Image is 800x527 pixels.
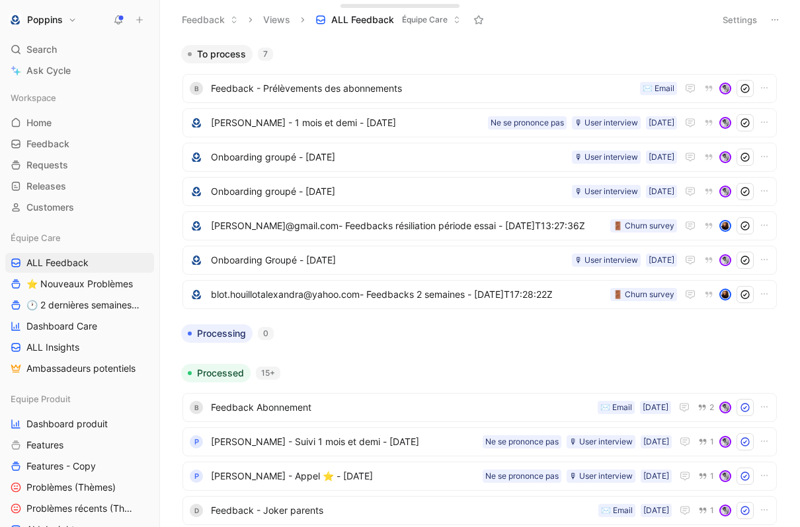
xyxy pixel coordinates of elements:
button: 1 [696,469,717,483]
span: Feedback [26,137,69,151]
img: Poppins [9,13,22,26]
a: Problèmes (Thèmes) [5,477,154,497]
span: [PERSON_NAME] - Suivi 1 mois et demi - [DATE] [211,434,477,450]
span: 1 [710,472,714,480]
span: Ambassadeurs potentiels [26,362,136,375]
div: 🎙 User interview [569,435,633,448]
a: logoOnboarding groupé - [DATE][DATE]🎙 User interviewavatar [182,143,777,172]
a: Dashboard Care [5,316,154,336]
a: Releases [5,176,154,196]
a: P[PERSON_NAME] - Suivi 1 mois et demi - [DATE][DATE]🎙 User interviewNe se prononce pas1avatar [182,427,777,456]
div: To process7 [176,45,783,314]
span: Workspace [11,91,56,104]
span: ALL Feedback [331,13,394,26]
a: Problèmes récents (Thèmes) [5,499,154,518]
img: avatar [721,403,730,412]
div: d [190,504,203,517]
a: logoOnboarding groupé - [DATE][DATE]🎙 User interviewavatar [182,177,777,206]
img: avatar [721,506,730,515]
button: Views [257,10,296,30]
div: Équipe CareALL Feedback⭐ Nouveaux Problèmes🕐 2 dernières semaines - OccurencesDashboard CareALL I... [5,228,154,378]
div: 🎙 User interview [569,470,633,483]
img: logo [190,254,203,267]
span: [PERSON_NAME]@gmail.com- Feedbacks résiliation période essai - [DATE]T13:27:36Z [211,218,605,234]
button: Feedback [176,10,244,30]
span: Processed [197,367,244,380]
a: ALL Feedback [5,253,154,273]
img: avatar [721,290,730,299]
span: Features - Copy [26,460,96,473]
span: Customers [26,201,74,214]
div: B [190,401,203,414]
span: Équipe Care [402,13,448,26]
span: Requests [26,158,68,172]
div: ✉️ Email [600,401,632,414]
span: To process [197,48,246,61]
div: [DATE] [643,435,669,448]
img: logo [190,116,203,129]
img: avatar [721,437,730,446]
span: Problèmes (Thèmes) [26,481,116,494]
button: 1 [696,435,717,449]
span: Onboarding Groupé - [DATE] [211,252,567,268]
a: 🕐 2 dernières semaines - Occurences [5,295,154,315]
span: Home [26,116,52,129]
div: Équipe Care [5,228,154,248]
span: ALL Feedback [26,256,89,269]
div: Ne se prononce pas [491,116,564,129]
a: Requests [5,155,154,175]
span: Feedback - Joker parents [211,503,593,518]
div: 15+ [256,367,280,380]
span: [PERSON_NAME] - Appel ⭐️ - [DATE] [211,468,477,484]
div: 🎙 User interview [575,116,638,129]
div: 🎙 User interview [575,185,638,198]
div: 🚪 Churn survey [613,219,674,232]
div: B [190,82,203,95]
div: 7 [258,48,273,61]
div: 0 [258,327,274,340]
a: logo[PERSON_NAME] - 1 mois et demi - [DATE][DATE]🎙 User interviewNe se prononce pasavatar [182,108,777,137]
a: BFeedback Abonnement[DATE]✉️ Email2avatar [182,393,777,422]
a: Dashboard produit [5,414,154,434]
a: Features [5,435,154,455]
a: dFeedback - Joker parents[DATE]✉️ Email1avatar [182,496,777,525]
div: Workspace [5,88,154,108]
a: logoblot.houillotalexandra@yahoo.com- Feedbacks 2 semaines - [DATE]T17:28:22Z🚪 Churn surveyavatar [182,280,777,309]
div: Ne se prononce pas [485,470,559,483]
img: avatar [721,118,730,127]
img: avatar [721,472,730,481]
span: Problèmes récents (Thèmes) [26,502,137,515]
span: Feedback - Prélèvements des abonnements [211,81,635,96]
div: 🎙 User interview [575,254,638,267]
div: ✉️ Email [601,504,633,517]
span: Processing [197,327,246,340]
button: To process [181,45,253,63]
div: Equipe Produit [5,389,154,409]
a: Features - Copy [5,456,154,476]
button: Settings [717,11,763,29]
div: 🎙 User interview [575,151,638,164]
span: 2 [709,404,714,411]
button: 2 [695,400,717,415]
div: [DATE] [649,185,674,198]
span: [PERSON_NAME] - 1 mois et demi - [DATE] [211,115,483,131]
a: ⭐ Nouveaux Problèmes [5,274,154,294]
div: [DATE] [649,116,674,129]
img: logo [190,219,203,232]
div: P [190,470,203,483]
div: 🚪 Churn survey [613,288,674,301]
img: logo [190,185,203,198]
button: Processed [181,364,251,382]
a: Feedback [5,134,154,154]
a: Ask Cycle [5,61,154,81]
img: logo [190,288,203,301]
span: Dashboard Care [26,320,97,333]
button: ALL FeedbackÉquipe Care [309,10,467,30]
a: Ambassadeurs potentiels [5,359,154,378]
a: Home [5,113,154,133]
div: [DATE] [649,151,674,164]
a: logo[PERSON_NAME]@gmail.com- Feedbacks résiliation période essai - [DATE]T13:27:36Z🚪 Churn survey... [182,211,777,240]
span: Releases [26,180,66,193]
img: avatar [721,187,730,196]
span: Search [26,42,57,57]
